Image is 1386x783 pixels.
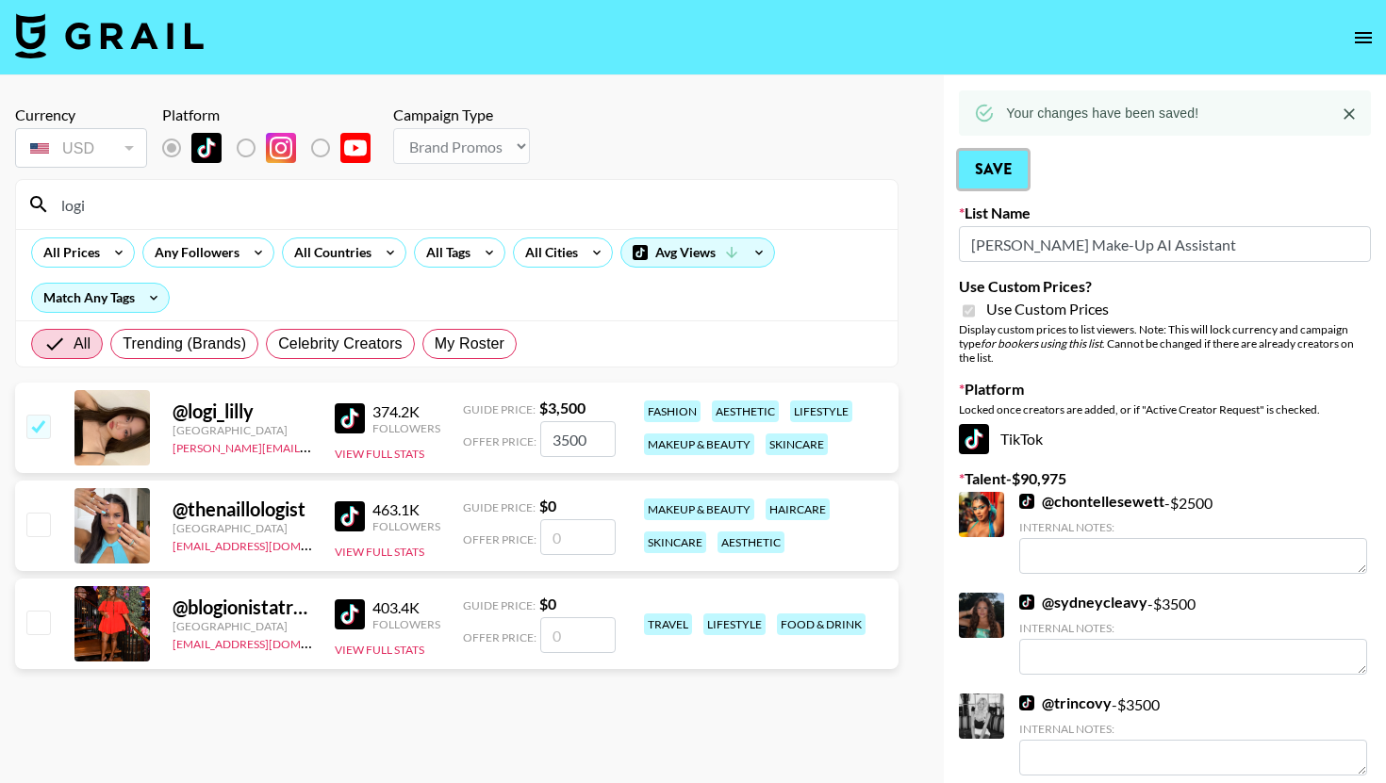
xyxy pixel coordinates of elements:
[644,400,701,422] div: fashion
[123,333,246,355] span: Trending (Brands)
[335,501,365,531] img: TikTok
[173,521,312,535] div: [GEOGRAPHIC_DATA]
[173,498,312,521] div: @ thenaillologist
[32,238,104,267] div: All Prices
[143,238,243,267] div: Any Followers
[1019,492,1367,574] div: - $ 2500
[959,424,989,454] img: TikTok
[1019,722,1367,736] div: Internal Notes:
[644,498,754,520] div: makeup & beauty
[173,423,312,437] div: [GEOGRAPHIC_DATA]
[959,469,1371,488] label: Talent - $ 90,975
[19,132,143,165] div: USD
[335,447,424,461] button: View Full Stats
[393,106,530,124] div: Campaign Type
[335,403,365,433] img: TikTok
[372,617,440,631] div: Followers
[32,284,169,312] div: Match Any Tags
[644,613,692,635] div: travel
[463,532,536,546] span: Offer Price:
[777,613,866,635] div: food & drink
[1019,693,1367,775] div: - $ 3500
[703,613,766,635] div: lifestyle
[959,277,1371,296] label: Use Custom Prices?
[1019,693,1112,712] a: @trincovy
[173,619,312,633] div: [GEOGRAPHIC_DATA]
[1019,494,1034,509] img: TikTok
[1019,492,1164,511] a: @chontellesewett
[173,437,541,455] a: [PERSON_NAME][EMAIL_ADDRESS][PERSON_NAME][DOMAIN_NAME]
[372,519,440,533] div: Followers
[463,434,536,449] span: Offer Price:
[1335,100,1363,128] button: Close
[415,238,474,267] div: All Tags
[372,421,440,435] div: Followers
[539,497,556,514] strong: $ 0
[463,500,536,514] span: Guide Price:
[1019,593,1147,612] a: @sydneycleavy
[621,238,774,267] div: Avg Views
[539,595,556,612] strong: $ 0
[540,617,616,653] input: 0
[981,336,1102,351] em: for bookers using this list
[644,531,706,553] div: skincare
[162,106,386,124] div: Platform
[372,500,440,519] div: 463.1K
[15,106,147,124] div: Currency
[1006,96,1198,130] div: Your changes have been saved!
[959,402,1371,416] div: Locked once creators are added, or if "Active Creator Request" is checked.
[463,630,536,644] span: Offer Price:
[191,133,222,163] img: TikTok
[1019,593,1367,675] div: - $ 3500
[335,545,424,559] button: View Full Stats
[335,643,424,657] button: View Full Stats
[74,333,91,355] span: All
[15,13,204,58] img: Grail Talent
[278,333,403,355] span: Celebrity Creators
[790,400,852,422] div: lifestyle
[540,421,616,457] input: 3,500
[1345,19,1382,57] button: open drawer
[1019,695,1034,710] img: TikTok
[173,535,362,553] a: [EMAIL_ADDRESS][DOMAIN_NAME]
[335,599,365,629] img: TikTok
[959,204,1371,222] label: List Name
[340,133,371,163] img: YouTube
[539,399,586,416] strong: $ 3,500
[266,133,296,163] img: Instagram
[372,598,440,617] div: 403.4K
[766,433,828,455] div: skincare
[463,598,536,612] span: Guide Price:
[162,128,386,168] div: List locked to TikTok.
[766,498,830,520] div: haircare
[15,124,147,171] div: Currency is locked to USD
[959,424,1371,454] div: TikTok
[959,380,1371,399] label: Platform
[718,531,784,553] div: aesthetic
[173,400,312,423] div: @ logi_lilly
[540,519,616,555] input: 0
[173,595,312,619] div: @ blogionistatravels
[959,322,1371,365] div: Display custom prices to list viewers. Note: This will lock currency and campaign type . Cannot b...
[372,402,440,421] div: 374.2K
[1019,595,1034,610] img: TikTok
[173,633,362,651] a: [EMAIL_ADDRESS][DOMAIN_NAME]
[986,300,1109,318] span: Use Custom Prices
[959,151,1028,188] button: Save
[514,238,582,267] div: All Cities
[50,189,886,220] input: Search by User Name
[435,333,504,355] span: My Roster
[712,400,779,422] div: aesthetic
[1019,621,1367,635] div: Internal Notes:
[283,238,375,267] div: All Countries
[644,433,754,455] div: makeup & beauty
[1019,520,1367,534] div: Internal Notes:
[463,402,536,416] span: Guide Price:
